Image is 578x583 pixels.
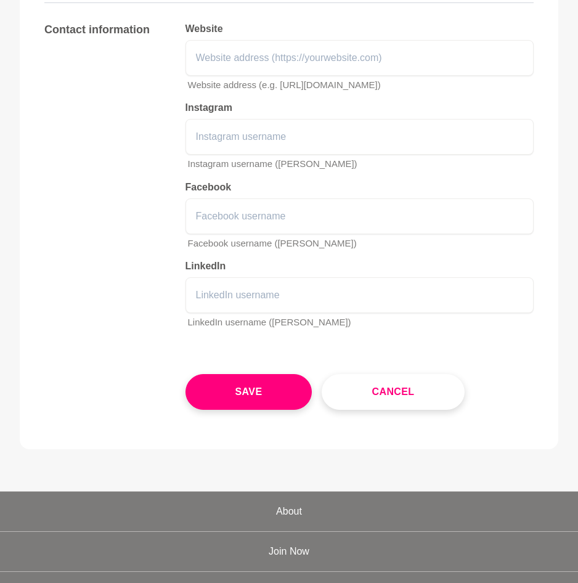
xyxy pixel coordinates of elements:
[185,102,534,114] h5: Instagram
[188,157,534,171] p: Instagram username ([PERSON_NAME])
[185,119,534,155] input: Instagram username
[188,78,534,92] p: Website address (e.g. [URL][DOMAIN_NAME])
[185,260,534,272] h5: LinkedIn
[185,198,534,234] input: Facebook username
[185,23,534,35] h5: Website
[185,277,534,313] input: LinkedIn username
[185,181,534,194] h5: Facebook
[188,316,534,330] p: LinkedIn username ([PERSON_NAME])
[185,374,312,410] button: Save
[322,374,464,410] button: Cancel
[188,237,534,251] p: Facebook username ([PERSON_NAME])
[44,23,161,37] h4: Contact information
[185,40,534,76] input: Website address (https://yourwebsite.com)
